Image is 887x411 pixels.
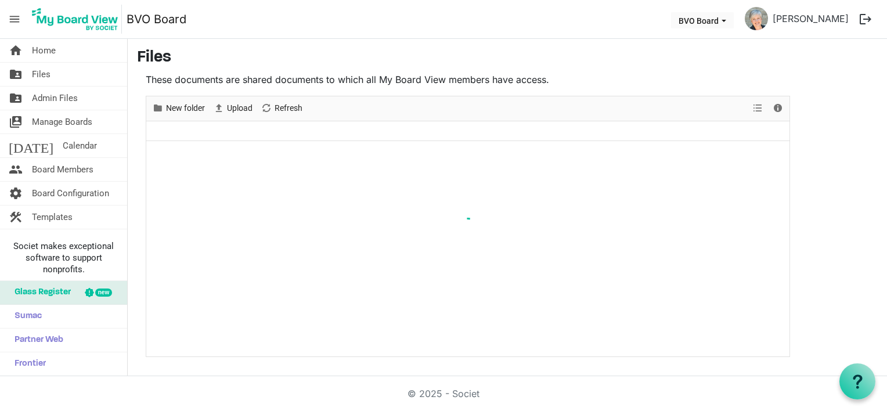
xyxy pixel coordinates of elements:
span: Admin Files [32,86,78,110]
p: These documents are shared documents to which all My Board View members have access. [146,73,790,86]
span: Manage Boards [32,110,92,134]
a: BVO Board [127,8,186,31]
span: switch_account [9,110,23,134]
span: Board Configuration [32,182,109,205]
span: Glass Register [9,281,71,304]
a: [PERSON_NAME] [768,7,853,30]
span: folder_shared [9,63,23,86]
a: © 2025 - Societ [408,388,479,399]
a: My Board View Logo [28,5,127,34]
span: construction [9,205,23,229]
span: folder_shared [9,86,23,110]
span: settings [9,182,23,205]
span: Board Members [32,158,93,181]
img: My Board View Logo [28,5,122,34]
span: Calendar [63,134,97,157]
span: Home [32,39,56,62]
button: logout [853,7,878,31]
span: [DATE] [9,134,53,157]
span: home [9,39,23,62]
span: Sumac [9,305,42,328]
img: PyyS3O9hLMNWy5sfr9llzGd1zSo7ugH3aP_66mAqqOBuUsvSKLf-rP3SwHHrcKyCj7ldBY4ygcQ7lV8oQjcMMA_thumb.png [745,7,768,30]
div: new [95,289,112,297]
span: Templates [32,205,73,229]
button: BVO Board dropdownbutton [671,12,734,28]
span: Societ makes exceptional software to support nonprofits. [5,240,122,275]
span: Frontier [9,352,46,376]
span: people [9,158,23,181]
span: menu [3,8,26,30]
span: Partner Web [9,329,63,352]
span: Files [32,63,51,86]
h3: Files [137,48,878,68]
